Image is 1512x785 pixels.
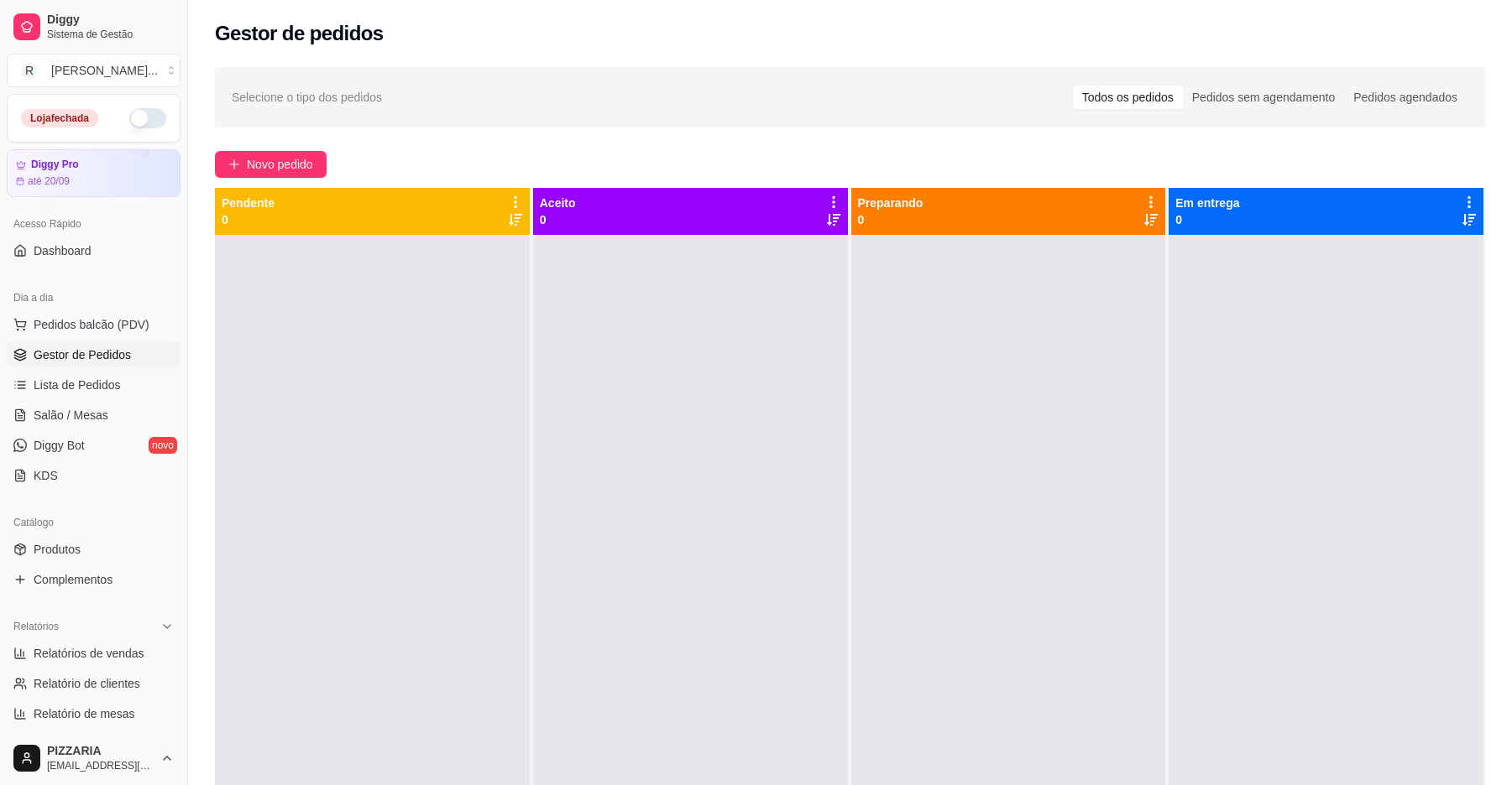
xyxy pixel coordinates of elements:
h2: Gestor de pedidos [215,20,384,47]
span: Complementos [34,571,112,588]
a: Complementos [7,566,180,593]
div: Pedidos agendados [1344,86,1467,109]
span: R [21,62,38,79]
a: Gestor de Pedidos [7,341,180,368]
span: Selecione o tipo dos pedidos [232,88,382,107]
span: KDS [34,467,58,484]
span: Pedidos balcão (PDV) [34,316,149,333]
div: Dia a dia [7,284,180,311]
span: Lista de Pedidos [34,377,121,393]
span: Relatórios de vendas [34,645,144,662]
a: Lista de Pedidos [7,372,180,398]
a: Relatório de mesas [7,700,180,727]
article: até 20/09 [28,174,70,188]
a: Relatório de clientes [7,670,180,697]
span: Relatório de mesas [34,705,135,722]
span: Sistema de Gestão [47,28,174,41]
button: Novo pedido [215,151,327,178]
button: Select a team [7,54,180,87]
p: Preparando [858,195,923,211]
a: Relatórios de vendas [7,640,180,667]
span: Diggy Bot [34,437,85,454]
a: Diggy Botnovo [7,432,180,459]
div: Todos os pedidos [1073,86,1183,109]
a: DiggySistema de Gestão [7,7,180,47]
a: Relatório de fidelidadenovo [7,730,180,757]
div: Loja fechada [21,109,98,127]
p: 0 [1175,211,1239,228]
span: Dashboard [34,242,92,259]
button: PIZZARIA[EMAIL_ADDRESS][DOMAIN_NAME] [7,738,180,778]
span: Diggy [47,13,174,28]
a: Dashboard [7,237,180,264]
a: Diggy Proaté 20/09 [7,149,180,197]
p: Em entrega [1175,195,1239,211]
span: Relatório de clientes [34,675,140,692]
div: [PERSON_NAME] ... [51,62,158,79]
span: plus [228,159,240,170]
button: Alterar Status [129,108,166,128]
div: Pedidos sem agendamento [1183,86,1344,109]
p: 0 [858,211,923,228]
p: Pendente [222,195,275,211]
a: KDS [7,462,180,489]
span: [EMAIL_ADDRESS][DOMAIN_NAME] [47,759,154,772]
a: Produtos [7,536,180,563]
span: Produtos [34,541,81,558]
p: Aceito [540,195,576,211]
span: PIZZARIA [47,744,154,759]
p: 0 [540,211,576,228]
span: Novo pedido [247,155,313,174]
span: Gestor de Pedidos [34,346,131,363]
p: 0 [222,211,275,228]
div: Catálogo [7,509,180,536]
article: Diggy Pro [31,159,79,171]
a: Salão / Mesas [7,402,180,429]
button: Pedidos balcão (PDV) [7,311,180,338]
span: Salão / Mesas [34,407,108,424]
div: Acesso Rápido [7,211,180,237]
span: Relatórios [13,620,59,633]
